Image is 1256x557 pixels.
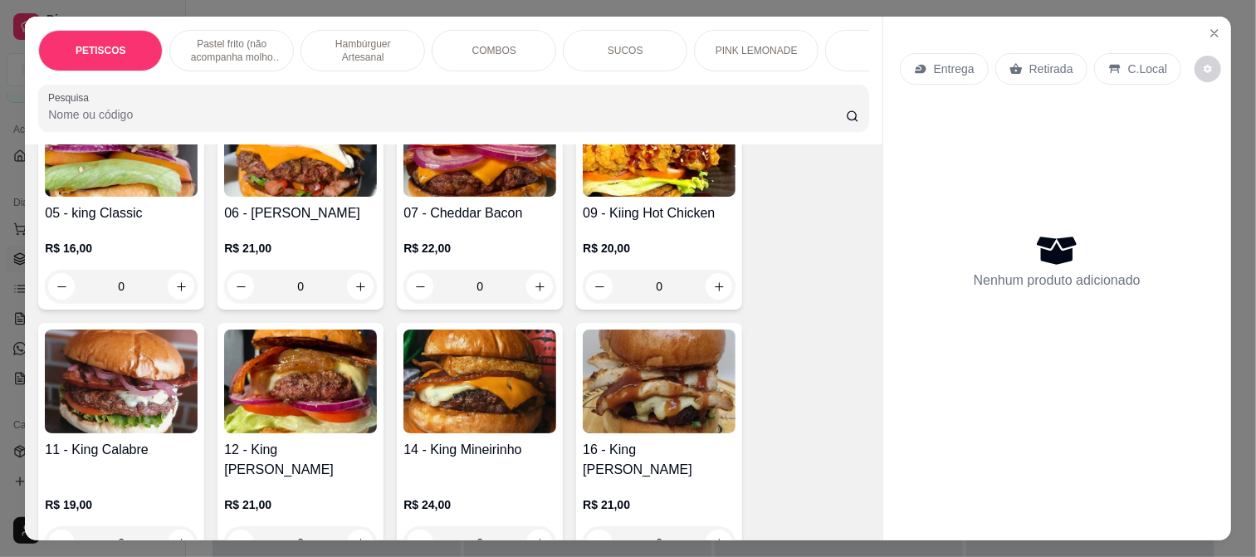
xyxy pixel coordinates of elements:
[583,440,736,480] h4: 16 - King [PERSON_NAME]
[403,330,556,433] img: product-image
[45,203,198,223] h4: 05 - king Classic
[224,440,377,480] h4: 12 - King [PERSON_NAME]
[183,37,280,64] p: Pastel frito (não acompanha molho artesanal)
[1195,56,1221,82] button: decrease-product-quantity
[583,240,736,257] p: R$ 20,00
[224,93,377,197] img: product-image
[1201,20,1228,46] button: Close
[608,44,643,57] p: SUCOS
[224,203,377,223] h4: 06 - [PERSON_NAME]
[315,37,411,64] p: Hambúrguer Artesanal
[48,90,95,105] label: Pesquisa
[403,440,556,460] h4: 14 - King Mineirinho
[224,496,377,513] p: R$ 21,00
[1128,61,1167,77] p: C.Local
[974,271,1141,291] p: Nenhum produto adicionado
[403,93,556,197] img: product-image
[583,496,736,513] p: R$ 21,00
[583,203,736,223] h4: 09 - Kiing Hot Chicken
[403,203,556,223] h4: 07 - Cheddar Bacon
[583,330,736,433] img: product-image
[403,240,556,257] p: R$ 22,00
[45,240,198,257] p: R$ 16,00
[224,240,377,257] p: R$ 21,00
[76,44,126,57] p: PETISCOS
[472,44,516,57] p: COMBOS
[716,44,798,57] p: PINK LEMONADE
[48,106,846,123] input: Pesquisa
[583,93,736,197] img: product-image
[224,330,377,433] img: product-image
[403,496,556,513] p: R$ 24,00
[1029,61,1073,77] p: Retirada
[45,93,198,197] img: product-image
[45,440,198,460] h4: 11 - King Calabre
[45,496,198,513] p: R$ 19,00
[934,61,975,77] p: Entrega
[45,330,198,433] img: product-image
